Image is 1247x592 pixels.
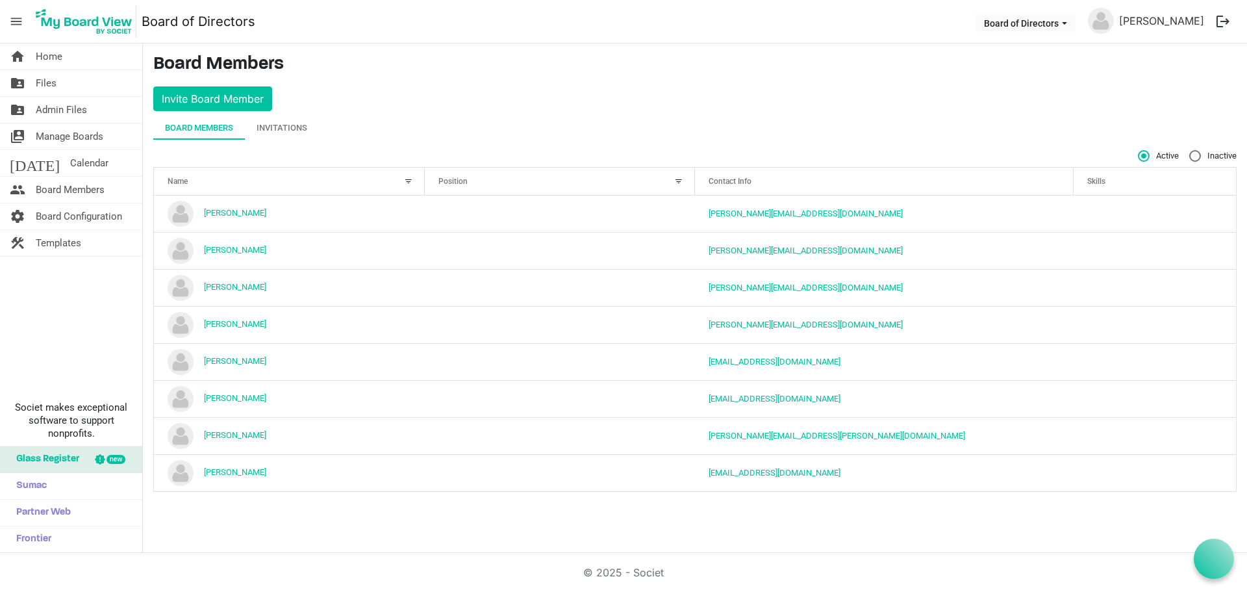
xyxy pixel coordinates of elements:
[36,230,81,256] span: Templates
[695,232,1074,269] td: denise@harfordaccountingservices.com is template cell column header Contact Info
[10,177,25,203] span: people
[695,269,1074,306] td: henry@maxwellrecoveryservices.com is template cell column header Contact Info
[695,417,1074,454] td: monica.brutout@eaglecounty.us is template cell column header Contact Info
[154,417,425,454] td: Monica Brutout is template cell column header Name
[425,196,696,232] td: column header Position
[168,312,194,338] img: no-profile-picture.svg
[10,44,25,70] span: home
[204,430,266,440] a: [PERSON_NAME]
[204,282,266,292] a: [PERSON_NAME]
[10,526,51,552] span: Frontier
[1074,269,1236,306] td: is template cell column header Skills
[10,97,25,123] span: folder_shared
[204,356,266,366] a: [PERSON_NAME]
[695,306,1074,343] td: janelle@recoveryresourcescolorado.org is template cell column header Contact Info
[204,319,266,329] a: [PERSON_NAME]
[10,446,79,472] span: Glass Register
[36,44,62,70] span: Home
[1088,8,1114,34] img: no-profile-picture.svg
[425,306,696,343] td: column header Position
[425,417,696,454] td: column header Position
[695,196,1074,232] td: beth@recoveryresourcescolorado.org is template cell column header Contact Info
[438,177,468,186] span: Position
[154,196,425,232] td: Beth Berkeley is template cell column header Name
[32,5,136,38] img: My Board View Logo
[32,5,142,38] a: My Board View Logo
[695,380,1074,417] td: mauraalice53@gmail.com is template cell column header Contact Info
[709,394,840,404] a: [EMAIL_ADDRESS][DOMAIN_NAME]
[70,150,108,176] span: Calendar
[165,122,233,135] div: Board Members
[10,500,71,526] span: Partner Web
[154,269,425,306] td: Henry Maxwell is template cell column header Name
[695,454,1074,491] td: sziegler@plhealth.com is template cell column header Contact Info
[709,177,751,186] span: Contact Info
[168,349,194,375] img: no-profile-picture.svg
[1074,417,1236,454] td: is template cell column header Skills
[425,232,696,269] td: column header Position
[168,423,194,449] img: no-profile-picture.svg
[1189,150,1237,162] span: Inactive
[154,380,425,417] td: Maura Masters is template cell column header Name
[1074,196,1236,232] td: is template cell column header Skills
[425,269,696,306] td: column header Position
[1074,343,1236,380] td: is template cell column header Skills
[709,468,840,478] a: [EMAIL_ADDRESS][DOMAIN_NAME]
[425,454,696,491] td: column header Position
[36,97,87,123] span: Admin Files
[168,386,194,412] img: no-profile-picture.svg
[36,203,122,229] span: Board Configuration
[257,122,307,135] div: Invitations
[1074,380,1236,417] td: is template cell column header Skills
[976,14,1076,32] button: Board of Directors dropdownbutton
[168,201,194,227] img: no-profile-picture.svg
[1074,232,1236,269] td: is template cell column header Skills
[709,209,903,218] a: [PERSON_NAME][EMAIL_ADDRESS][DOMAIN_NAME]
[153,86,272,111] button: Invite Board Member
[709,246,903,255] a: [PERSON_NAME][EMAIL_ADDRESS][DOMAIN_NAME]
[168,460,194,486] img: no-profile-picture.svg
[10,150,60,176] span: [DATE]
[204,393,266,403] a: [PERSON_NAME]
[10,473,47,499] span: Sumac
[154,232,425,269] td: Denise Harford is template cell column header Name
[1074,306,1236,343] td: is template cell column header Skills
[10,123,25,149] span: switch_account
[168,238,194,264] img: no-profile-picture.svg
[583,566,664,579] a: © 2025 - Societ
[168,177,188,186] span: Name
[425,380,696,417] td: column header Position
[204,208,266,218] a: [PERSON_NAME]
[6,401,136,440] span: Societ makes exceptional software to support nonprofits.
[204,245,266,255] a: [PERSON_NAME]
[10,203,25,229] span: settings
[154,454,425,491] td: Scott Ziegler is template cell column header Name
[10,230,25,256] span: construction
[153,54,1237,76] h3: Board Members
[168,275,194,301] img: no-profile-picture.svg
[10,70,25,96] span: folder_shared
[709,283,903,292] a: [PERSON_NAME][EMAIL_ADDRESS][DOMAIN_NAME]
[1138,150,1179,162] span: Active
[1209,8,1237,35] button: logout
[154,343,425,380] td: Jarid Rollins is template cell column header Name
[1074,454,1236,491] td: is template cell column header Skills
[425,343,696,380] td: column header Position
[36,70,57,96] span: Files
[154,306,425,343] td: Janelle Duhon is template cell column header Name
[695,343,1074,380] td: jrollins@mvfpsportsmed.com is template cell column header Contact Info
[107,455,125,464] div: new
[36,177,105,203] span: Board Members
[709,320,903,329] a: [PERSON_NAME][EMAIL_ADDRESS][DOMAIN_NAME]
[153,116,1237,140] div: tab-header
[709,431,965,441] a: [PERSON_NAME][EMAIL_ADDRESS][PERSON_NAME][DOMAIN_NAME]
[1114,8,1209,34] a: [PERSON_NAME]
[709,357,840,367] a: [EMAIL_ADDRESS][DOMAIN_NAME]
[4,9,29,34] span: menu
[1087,177,1105,186] span: Skills
[204,467,266,477] a: [PERSON_NAME]
[36,123,103,149] span: Manage Boards
[142,8,255,34] a: Board of Directors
